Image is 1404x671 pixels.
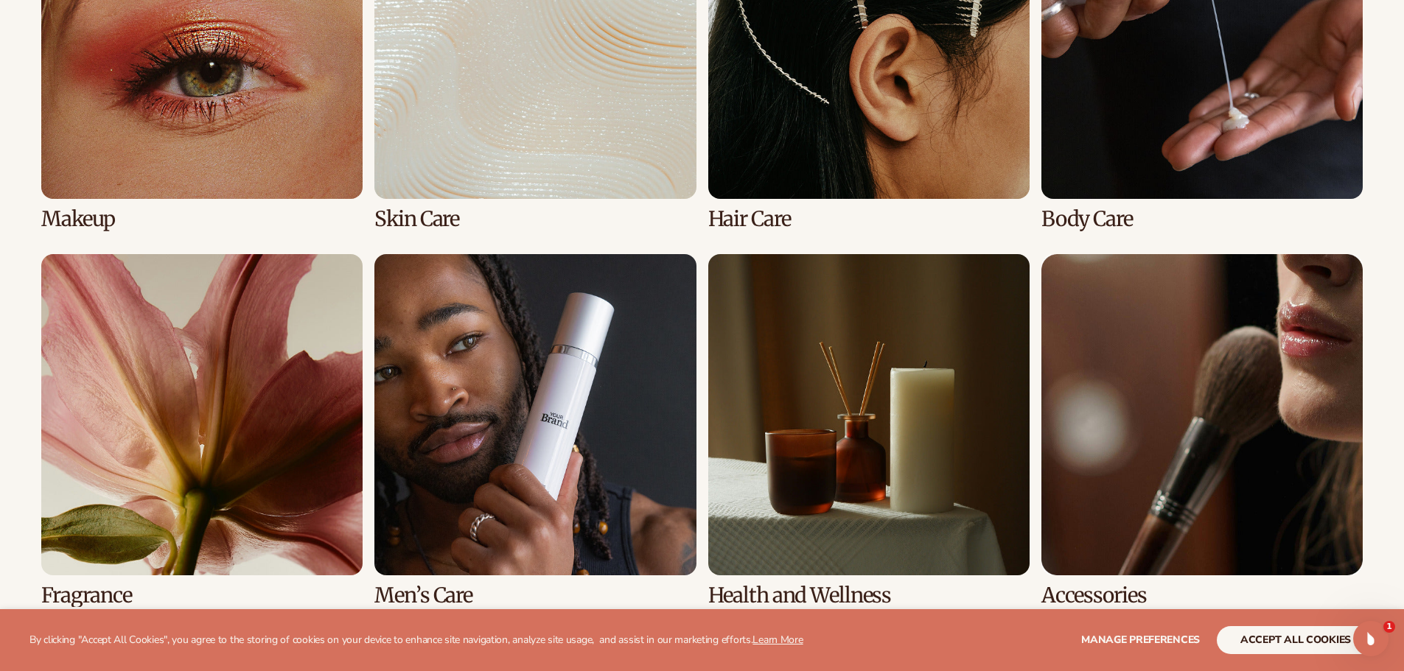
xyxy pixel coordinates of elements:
[1041,254,1363,607] div: 8 / 8
[1081,633,1200,647] span: Manage preferences
[1041,208,1363,231] h3: Body Care
[29,634,803,647] p: By clicking "Accept All Cookies", you agree to the storing of cookies on your device to enhance s...
[374,254,696,607] div: 6 / 8
[708,208,1030,231] h3: Hair Care
[41,208,363,231] h3: Makeup
[374,208,696,231] h3: Skin Care
[1383,621,1395,633] span: 1
[1217,626,1375,654] button: accept all cookies
[1081,626,1200,654] button: Manage preferences
[41,254,363,607] div: 5 / 8
[752,633,803,647] a: Learn More
[708,254,1030,607] div: 7 / 8
[1353,621,1389,656] iframe: Intercom live chat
